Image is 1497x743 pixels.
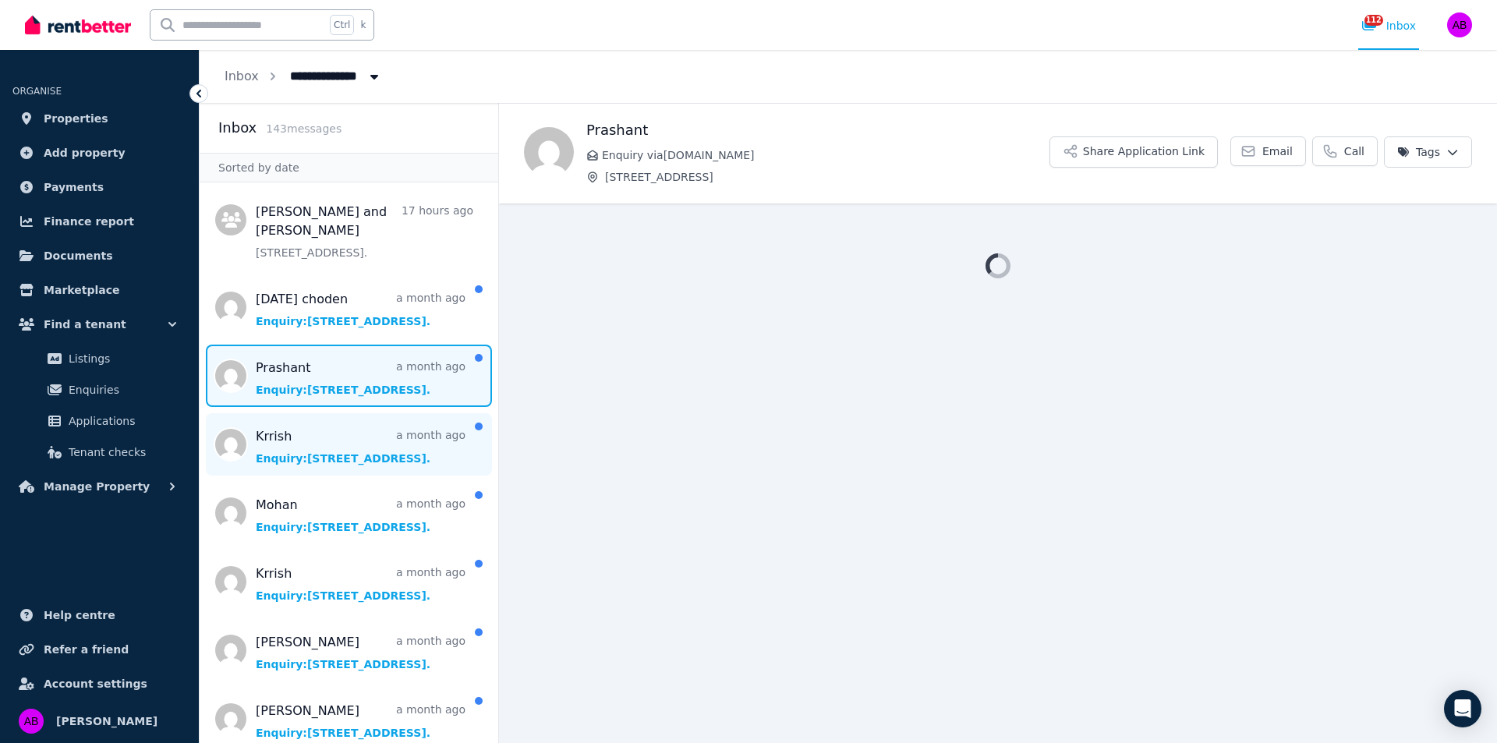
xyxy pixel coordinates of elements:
[1049,136,1218,168] button: Share Application Link
[44,143,126,162] span: Add property
[200,153,498,182] div: Sorted by date
[69,443,174,462] span: Tenant checks
[12,274,186,306] a: Marketplace
[256,359,465,398] a: Prashanta month agoEnquiry:[STREET_ADDRESS].
[1262,143,1293,159] span: Email
[44,640,129,659] span: Refer a friend
[200,50,407,103] nav: Breadcrumb
[1447,12,1472,37] img: Alexander Bunatyan
[12,600,186,631] a: Help centre
[360,19,366,31] span: k
[1444,690,1481,727] div: Open Intercom Messenger
[1397,144,1440,160] span: Tags
[1364,15,1383,26] span: 112
[256,702,465,741] a: [PERSON_NAME]a month agoEnquiry:[STREET_ADDRESS].
[1230,136,1306,166] a: Email
[12,668,186,699] a: Account settings
[69,380,174,399] span: Enquiries
[19,374,180,405] a: Enquiries
[44,674,147,693] span: Account settings
[44,315,126,334] span: Find a tenant
[1344,143,1364,159] span: Call
[44,246,113,265] span: Documents
[256,427,465,466] a: Krrisha month agoEnquiry:[STREET_ADDRESS].
[56,712,157,731] span: [PERSON_NAME]
[12,240,186,271] a: Documents
[256,633,465,672] a: [PERSON_NAME]a month agoEnquiry:[STREET_ADDRESS].
[69,349,174,368] span: Listings
[12,86,62,97] span: ORGANISE
[225,69,259,83] a: Inbox
[256,203,473,260] a: [PERSON_NAME] and [PERSON_NAME]17 hours ago[STREET_ADDRESS].
[602,147,1049,163] span: Enquiry via [DOMAIN_NAME]
[12,103,186,134] a: Properties
[12,206,186,237] a: Finance report
[12,634,186,665] a: Refer a friend
[44,606,115,624] span: Help centre
[605,169,1049,185] span: [STREET_ADDRESS]
[44,178,104,196] span: Payments
[586,119,1049,141] h1: Prashant
[44,281,119,299] span: Marketplace
[256,564,465,603] a: Krrisha month agoEnquiry:[STREET_ADDRESS].
[256,290,465,329] a: [DATE] chodena month agoEnquiry:[STREET_ADDRESS].
[1384,136,1472,168] button: Tags
[44,477,150,496] span: Manage Property
[19,437,180,468] a: Tenant checks
[12,172,186,203] a: Payments
[1361,18,1416,34] div: Inbox
[330,15,354,35] span: Ctrl
[12,471,186,502] button: Manage Property
[44,109,108,128] span: Properties
[524,127,574,177] img: Prashant
[25,13,131,37] img: RentBetter
[69,412,174,430] span: Applications
[19,343,180,374] a: Listings
[1312,136,1378,166] a: Call
[19,709,44,734] img: Alexander Bunatyan
[19,405,180,437] a: Applications
[12,137,186,168] a: Add property
[218,117,257,139] h2: Inbox
[266,122,342,135] span: 143 message s
[44,212,134,231] span: Finance report
[12,309,186,340] button: Find a tenant
[256,496,465,535] a: Mohana month agoEnquiry:[STREET_ADDRESS].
